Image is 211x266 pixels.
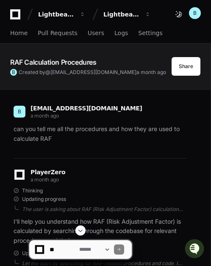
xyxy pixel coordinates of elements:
iframe: Open customer support [184,238,207,261]
button: Share [172,57,200,76]
span: Pull Requests [38,30,77,36]
span: [EMAIL_ADDRESS][DOMAIN_NAME] [50,69,136,75]
div: Welcome [8,34,154,47]
p: I'll help you understand how RAF (Risk Adjustment Factor) is calculated by searching through the ... [14,217,187,246]
span: @ [45,69,50,75]
div: Lightbeam Health [38,10,75,19]
img: PlayerZero [8,8,25,25]
a: Users [88,24,104,43]
span: Updating progress [22,196,66,203]
a: Pull Requests [38,24,77,43]
button: Lightbeam Health Solutions [100,7,154,22]
app-text-character-animate: RAF Calculation Procedures [10,58,97,66]
button: B [189,7,201,19]
a: Home [10,24,28,43]
span: a month ago [31,176,59,183]
h1: B [193,10,197,16]
span: Home [10,30,28,36]
span: Thinking [22,187,43,194]
span: Users [88,30,104,36]
div: We're available if you need us! [29,71,107,78]
span: Settings [138,30,162,36]
img: 1756235613930-3d25f9e4-fa56-45dd-b3ad-e072dfbd1548 [8,63,24,78]
span: [EMAIL_ADDRESS][DOMAIN_NAME] [31,105,142,112]
a: Settings [138,24,162,43]
span: a month ago [136,69,166,75]
h1: B [12,69,15,76]
a: Powered byPylon [60,88,103,95]
div: Lightbeam Health Solutions [103,10,140,19]
span: a month ago [31,112,59,119]
button: Start new chat [144,66,154,76]
span: Logs [114,30,128,36]
div: Start new chat [29,63,139,71]
span: Created by [19,69,166,76]
span: PlayerZero [31,170,65,175]
button: Lightbeam Health [35,7,89,22]
a: Logs [114,24,128,43]
p: can you tell me all the procedures and how they are used to calculate RAF [14,124,187,144]
span: Pylon [84,89,103,95]
div: The user is asking about RAF (Risk Adjustment Factor) calculation procedures. RAF is typically us... [22,206,187,213]
h1: B [18,108,21,115]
